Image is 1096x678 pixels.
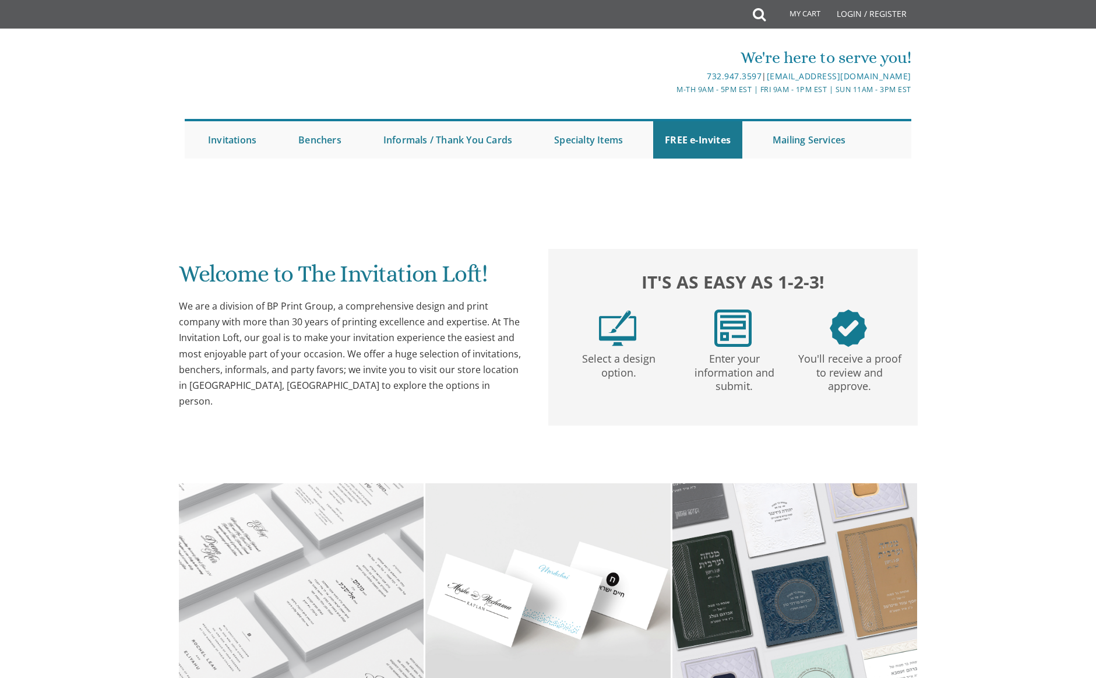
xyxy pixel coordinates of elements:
a: Specialty Items [542,121,635,159]
a: FREE e-Invites [653,121,742,159]
a: [EMAIL_ADDRESS][DOMAIN_NAME] [767,71,911,82]
a: Benchers [287,121,353,159]
div: | [428,69,911,83]
div: We are a division of BP Print Group, a comprehensive design and print company with more than 30 y... [179,298,525,409]
h1: Welcome to The Invitation Loft! [179,261,525,296]
a: Informals / Thank You Cards [372,121,524,159]
img: step2.png [714,310,752,347]
p: Select a design option. [563,347,674,380]
div: We're here to serve you! [428,46,911,69]
h2: It's as easy as 1-2-3! [560,269,906,295]
img: step3.png [830,310,867,347]
a: 732.947.3597 [707,71,762,82]
p: Enter your information and submit. [679,347,790,394]
a: My Cart [764,1,829,30]
img: step1.png [599,310,636,347]
a: Mailing Services [761,121,857,159]
a: Invitations [196,121,268,159]
div: M-Th 9am - 5pm EST | Fri 9am - 1pm EST | Sun 11am - 3pm EST [428,83,911,96]
p: You'll receive a proof to review and approve. [794,347,905,394]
